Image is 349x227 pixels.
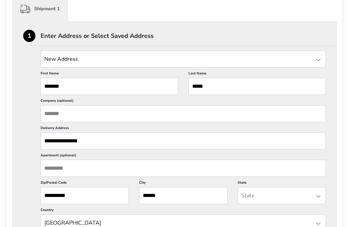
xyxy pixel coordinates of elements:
[238,187,326,204] input: State
[41,78,178,95] input: First Name
[238,180,326,187] label: State
[188,78,326,95] input: Last Name
[41,180,129,187] label: Zip/Postal Code
[41,33,337,39] div: Enter Address or Select Saved Address
[41,187,129,204] input: ZIP
[41,51,326,68] input: State
[188,71,326,78] label: Last Name
[41,98,326,105] label: Company (optional)
[41,208,326,214] label: Country
[41,153,326,160] label: Apartment (optional)
[139,180,227,187] label: City
[23,30,35,42] div: 1
[41,126,326,132] label: Delivery Address
[41,160,326,177] input: Apartment
[41,132,326,150] input: Delivery Address
[41,105,326,122] input: Company
[41,71,178,78] label: First Name
[139,187,227,204] input: City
